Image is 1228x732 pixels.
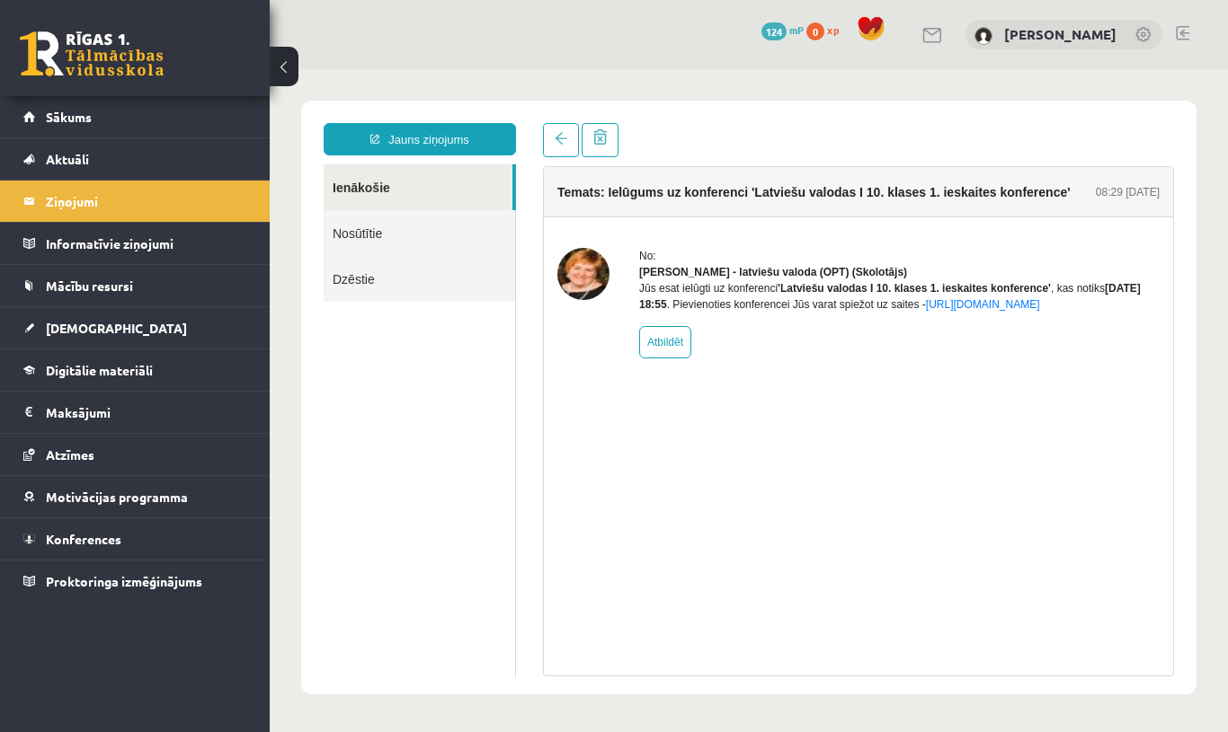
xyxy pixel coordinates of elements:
a: Dzēstie [54,187,245,233]
a: Sākums [23,96,247,137]
a: Digitālie materiāli [23,349,247,391]
span: Konferences [46,531,121,547]
a: Aktuāli [23,138,247,180]
a: Jauns ziņojums [54,54,246,86]
a: [PERSON_NAME] [1004,25,1117,43]
span: Atzīmes [46,446,94,463]
span: Aktuāli [46,151,89,167]
a: Proktoringa izmēģinājums [23,560,247,602]
span: Digitālie materiāli [46,362,153,378]
div: 08:29 [DATE] [826,115,890,131]
div: No: [369,179,890,195]
a: 124 mP [761,22,804,37]
a: Maksājumi [23,392,247,433]
img: Anastasiia Chetina [974,27,992,45]
span: 124 [761,22,787,40]
span: [DEMOGRAPHIC_DATA] [46,320,187,336]
img: Laila Jirgensone - latviešu valoda (OPT) [288,179,340,231]
div: Jūs esat ielūgti uz konferenci , kas notiks . Pievienoties konferencei Jūs varat spiežot uz saites - [369,211,890,243]
b: 'Latviešu valodas I 10. klases 1. ieskaites konference' [508,213,781,225]
span: 0 [806,22,824,40]
a: Ziņojumi [23,181,247,222]
a: Nosūtītie [54,141,245,187]
a: Atzīmes [23,434,247,475]
span: xp [827,22,839,37]
a: [DEMOGRAPHIC_DATA] [23,307,247,348]
a: Informatīvie ziņojumi [23,223,247,264]
strong: [PERSON_NAME] - latviešu valoda (OPT) (Skolotājs) [369,197,637,209]
legend: Maksājumi [46,392,247,433]
span: Motivācijas programma [46,489,188,505]
span: mP [789,22,804,37]
a: [URL][DOMAIN_NAME] [656,229,770,242]
a: Mācību resursi [23,265,247,306]
h4: Temats: Ielūgums uz konferenci 'Latviešu valodas I 10. klases 1. ieskaites konference' [288,116,801,130]
a: Atbildēt [369,257,422,289]
a: Rīgas 1. Tālmācības vidusskola [20,31,164,76]
a: Motivācijas programma [23,476,247,517]
a: Konferences [23,518,247,560]
span: Sākums [46,109,92,125]
legend: Informatīvie ziņojumi [46,223,247,264]
a: 0 xp [806,22,848,37]
span: Proktoringa izmēģinājums [46,573,202,589]
a: Ienākošie [54,95,243,141]
legend: Ziņojumi [46,181,247,222]
span: Mācību resursi [46,278,133,294]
